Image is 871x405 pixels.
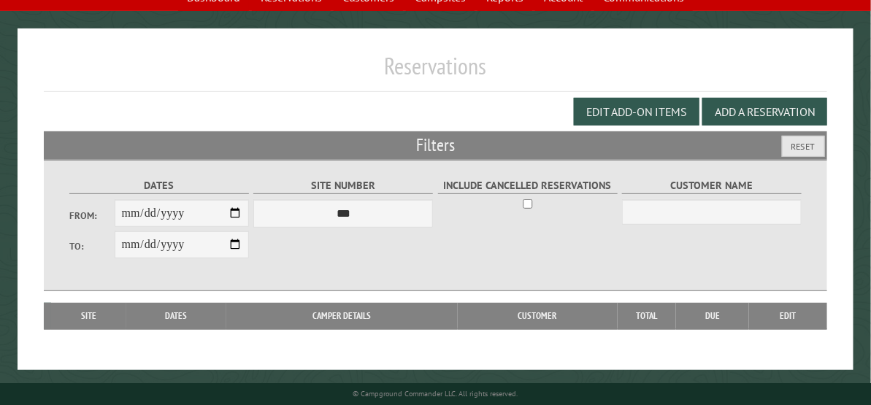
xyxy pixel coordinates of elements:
label: To: [69,239,114,253]
label: Include Cancelled Reservations [438,177,618,194]
th: Due [676,303,749,329]
th: Dates [126,303,226,329]
h1: Reservations [44,52,828,92]
label: Customer Name [622,177,802,194]
th: Total [618,303,676,329]
button: Edit Add-on Items [574,98,699,126]
small: © Campground Commander LLC. All rights reserved. [353,389,518,398]
th: Customer [458,303,618,329]
th: Edit [749,303,827,329]
h2: Filters [44,131,828,159]
label: From: [69,209,114,223]
button: Reset [782,136,825,157]
label: Dates [69,177,249,194]
button: Add a Reservation [702,98,827,126]
th: Site [51,303,127,329]
th: Camper Details [226,303,458,329]
label: Site Number [253,177,433,194]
